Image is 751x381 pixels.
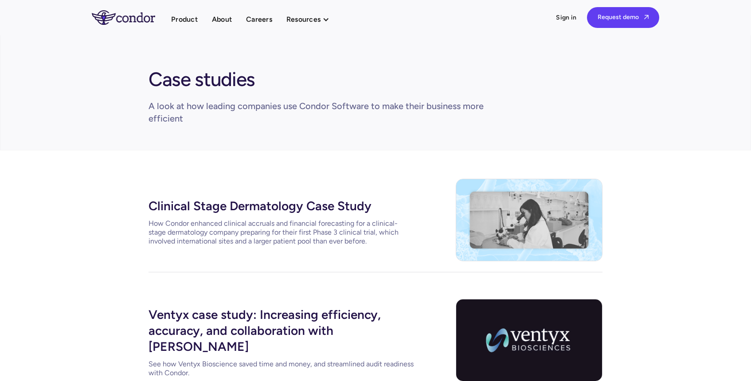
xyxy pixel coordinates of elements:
div: A look at how leading companies use Condor Software to make their business more efficient [149,100,489,125]
a: Ventyx case study: Increasing efficiency, accuracy, and collaboration with [PERSON_NAME]See how V... [149,303,415,377]
div: Resources [286,13,338,25]
a: Careers [246,13,272,25]
span:  [644,14,649,20]
div: Ventyx case study: Increasing efficiency, accuracy, and collaboration with [PERSON_NAME] [149,303,415,356]
div: How Condor enhanced clinical accruals and financial forecasting for a clinical-stage dermatology ... [149,219,415,246]
div: Resources [286,13,321,25]
a: Request demo [587,7,659,28]
a: Clinical Stage Dermatology Case StudyHow Condor enhanced clinical accruals and financial forecast... [149,194,415,246]
div: See how Ventyx Bioscience saved time and money, and streamlined audit readiness with Condor. [149,360,415,377]
a: home [92,10,171,24]
a: About [212,13,232,25]
h1: Case studies [149,63,255,92]
div: Clinical Stage Dermatology Case Study [149,194,415,216]
a: Product [171,13,198,25]
a: Sign in [556,13,576,22]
